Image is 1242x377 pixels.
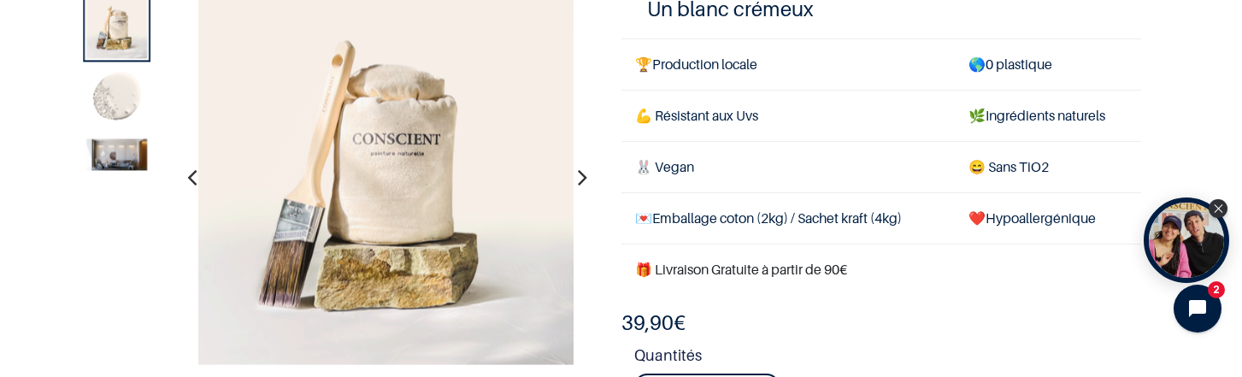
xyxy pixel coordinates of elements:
span: 🌎 [968,56,986,73]
span: 😄 S [968,158,996,175]
td: Ingrédients naturels [955,90,1141,141]
span: 🐰 Vegan [635,158,694,175]
span: 💪 Résistant aux Uvs [635,107,758,124]
div: Close Tolstoy widget [1209,199,1227,218]
td: Emballage coton (2kg) / Sachet kraft (4kg) [621,193,956,244]
div: Open Tolstoy [1144,197,1229,283]
img: Product image [86,68,147,129]
td: Production locale [621,38,956,90]
span: 39,90 [621,310,674,335]
td: ans TiO2 [955,142,1141,193]
strong: Quantités [634,344,1142,374]
div: Tolstoy bubble widget [1144,197,1229,283]
span: 🏆 [635,56,652,73]
td: ❤️Hypoallergénique [955,193,1141,244]
b: € [621,310,686,335]
td: 0 plastique [955,38,1141,90]
span: 🌿 [968,107,986,124]
div: Open Tolstoy widget [1144,197,1229,283]
font: 🎁 Livraison Gratuite à partir de 90€ [635,261,847,278]
span: 💌 [635,209,652,227]
img: Product image [86,138,147,170]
